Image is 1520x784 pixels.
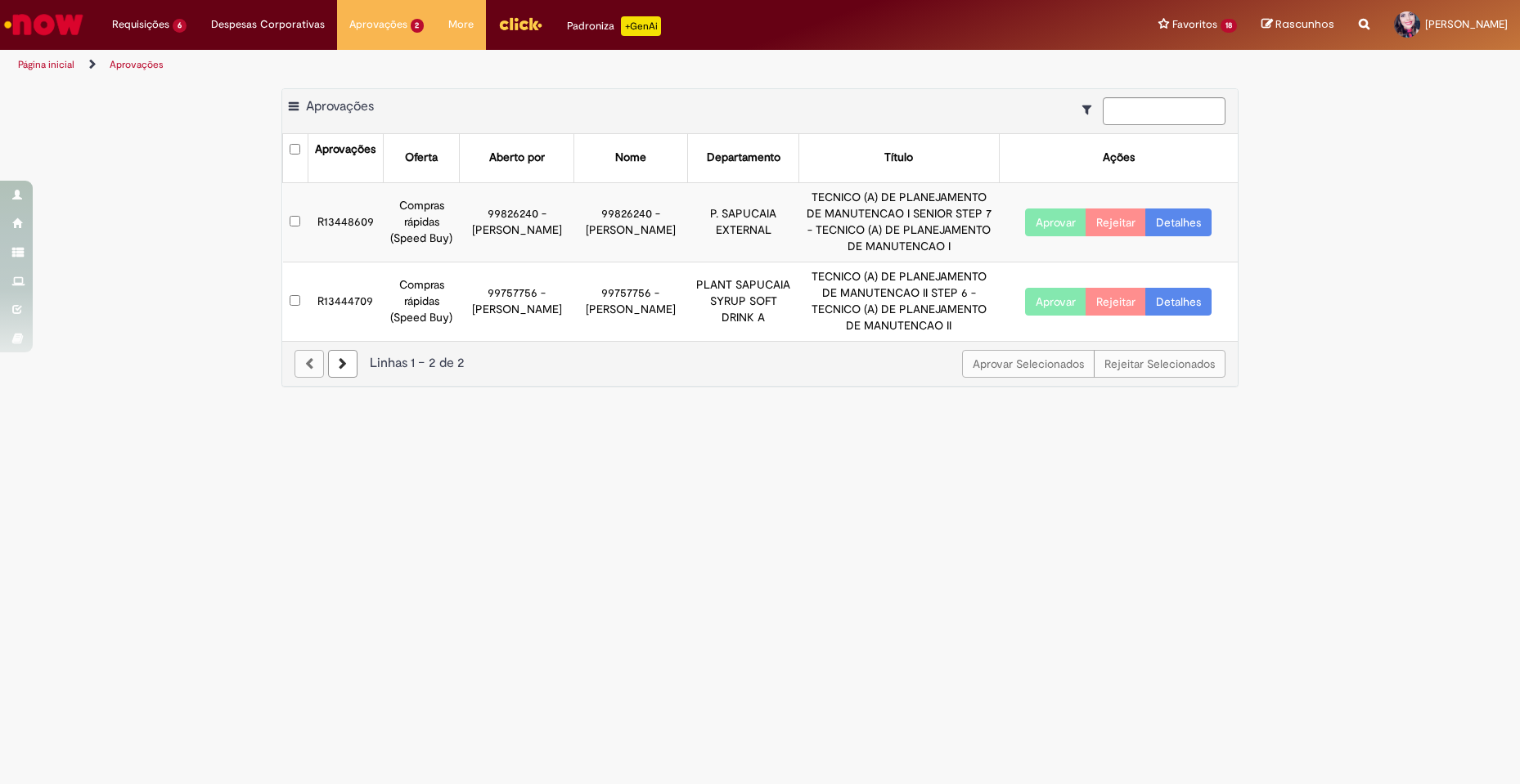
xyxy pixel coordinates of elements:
td: R13448609 [308,182,384,262]
ul: Trilhas de página [12,50,1001,80]
td: P. SAPUCAIA EXTERNAL [687,182,798,262]
img: ServiceNow [2,8,86,41]
img: click_logo_yellow_360x200.png [498,11,542,36]
span: 18 [1221,19,1237,33]
span: 6 [173,19,187,33]
span: More [448,16,474,33]
a: Detalhes [1145,288,1212,316]
button: Aprovar [1025,208,1086,236]
td: Compras rápidas (Speed Buy) [384,182,460,262]
span: [PERSON_NAME] [1425,17,1508,31]
a: Página inicial [18,58,74,71]
td: TECNICO (A) DE PLANEJAMENTO DE MANUTENCAO I SENIOR STEP 7 - TECNICO (A) DE PLANEJAMENTO DE MANUTE... [799,182,999,262]
button: Rejeitar [1086,208,1146,236]
div: Título [884,150,913,166]
div: Linhas 1 − 2 de 2 [295,354,1225,373]
span: Aprovações [349,16,407,33]
div: Aberto por [489,150,545,166]
td: 99826240 - [PERSON_NAME] [573,182,687,262]
div: Departamento [707,150,780,166]
a: Rascunhos [1261,17,1334,33]
td: 99757756 - [PERSON_NAME] [573,262,687,340]
i: Mostrar filtros para: Suas Solicitações [1082,104,1100,115]
span: 2 [411,19,425,33]
td: R13444709 [308,262,384,340]
div: Ações [1103,150,1135,166]
td: 99757756 - [PERSON_NAME] [460,262,573,340]
a: Detalhes [1145,208,1212,236]
td: Compras rápidas (Speed Buy) [384,262,460,340]
a: Aprovações [110,58,164,71]
div: Padroniza [567,16,661,36]
p: +GenAi [621,16,661,36]
div: Oferta [405,150,438,166]
td: TECNICO (A) DE PLANEJAMENTO DE MANUTENCAO II STEP 6 - TECNICO (A) DE PLANEJAMENTO DE MANUTENCAO II [799,262,999,340]
td: PLANT SAPUCAIA SYRUP SOFT DRINK A [687,262,798,340]
span: Requisições [112,16,169,33]
span: Despesas Corporativas [211,16,325,33]
th: Aprovações [308,134,384,182]
button: Rejeitar [1086,288,1146,316]
span: Aprovações [306,98,374,114]
div: Aprovações [315,141,376,158]
span: Favoritos [1172,16,1217,33]
span: Rascunhos [1275,16,1334,32]
div: Nome [615,150,646,166]
td: 99826240 - [PERSON_NAME] [460,182,573,262]
button: Aprovar [1025,288,1086,316]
